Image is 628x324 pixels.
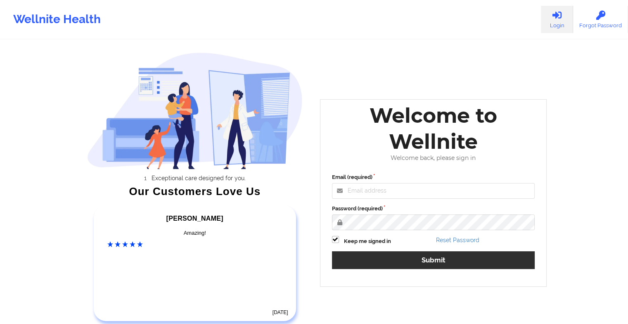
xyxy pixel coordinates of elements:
[326,102,541,155] div: Welcome to Wellnite
[166,215,223,222] span: [PERSON_NAME]
[436,237,479,243] a: Reset Password
[87,52,303,169] img: wellnite-auth-hero_200.c722682e.png
[273,310,288,315] time: [DATE]
[344,237,391,245] label: Keep me signed in
[332,183,535,199] input: Email address
[541,6,573,33] a: Login
[573,6,628,33] a: Forgot Password
[95,175,303,181] li: Exceptional care designed for you.
[332,205,535,213] label: Password (required)
[332,173,535,181] label: Email (required)
[326,155,541,162] div: Welcome back, please sign in
[87,187,303,195] div: Our Customers Love Us
[332,251,535,269] button: Submit
[107,229,282,237] div: Amazing!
